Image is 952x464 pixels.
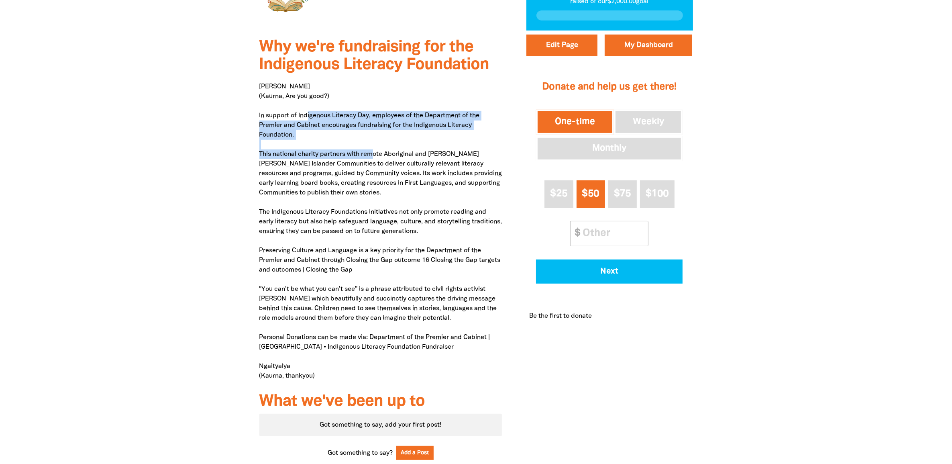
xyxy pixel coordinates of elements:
button: $25 [544,180,573,208]
button: Add a Post [396,446,434,460]
div: Donation stream [526,302,693,331]
div: Got something to say, add your first post! [259,414,502,436]
span: $ [571,221,580,246]
span: $25 [550,189,567,198]
button: Weekly [614,110,683,135]
h2: Donate and help us get there! [536,71,683,103]
button: $100 [640,180,675,208]
p: Be the first to donate [529,311,592,321]
input: Other [577,221,648,246]
div: Paginated content [259,414,502,436]
button: Edit Page [526,35,597,56]
h3: What we've been up to [259,393,502,411]
button: Monthly [536,136,683,161]
button: $75 [608,180,637,208]
button: One-time [536,110,614,135]
span: Why we're fundraising for the Indigenous Literacy Foundation [259,40,489,72]
button: $50 [577,180,605,208]
span: Got something to say? [328,448,393,458]
a: My Dashboard [605,35,692,56]
span: $100 [646,189,669,198]
button: Pay with Credit Card [536,260,683,284]
span: $75 [614,189,631,198]
span: $50 [582,189,599,198]
p: [PERSON_NAME] (Kaurna, Are you good?) In support of Indigenous Literacy Day, employees of the Dep... [259,82,502,381]
span: Next [547,268,672,276]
